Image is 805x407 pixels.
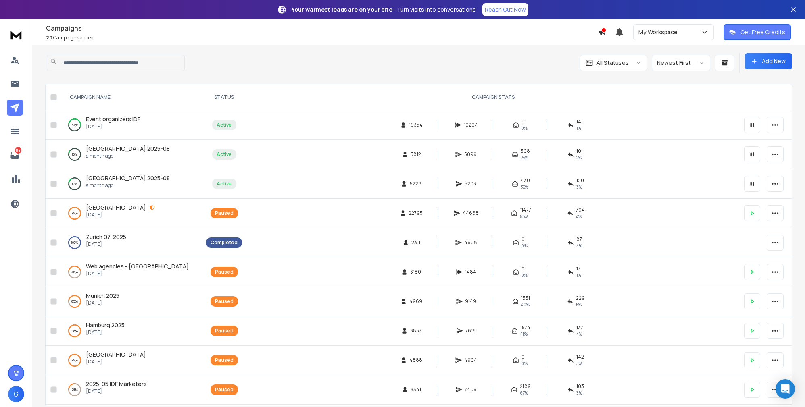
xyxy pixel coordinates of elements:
[776,379,795,399] div: Open Intercom Messenger
[60,84,201,110] th: CAMPAIGN NAME
[410,328,421,334] span: 3857
[86,182,170,189] p: a month ago
[464,122,477,128] span: 10207
[86,292,119,299] span: Munich 2025
[521,177,530,184] span: 430
[72,327,78,335] p: 98 %
[86,145,170,153] a: [GEOGRAPHIC_DATA] 2025-08
[86,212,155,218] p: [DATE]
[521,272,528,278] span: 0%
[86,262,189,270] span: Web agencies - [GEOGRAPHIC_DATA]
[86,241,126,247] p: [DATE]
[8,27,24,42] img: logo
[86,388,147,395] p: [DATE]
[521,184,528,190] span: 32 %
[86,115,140,123] a: Event organizers IDF
[46,35,598,41] p: Campaigns added
[521,154,528,161] span: 25 %
[71,297,78,305] p: 85 %
[409,298,422,305] span: 4969
[576,301,582,308] span: 5 %
[521,118,525,125] span: 0
[215,357,234,363] div: Paused
[46,23,598,33] h1: Campaigns
[520,383,531,390] span: 2189
[485,6,526,14] p: Reach Out Now
[465,181,476,187] span: 5203
[576,360,582,367] span: 3 %
[521,243,528,249] span: 0%
[72,180,77,188] p: 17 %
[86,351,146,359] a: [GEOGRAPHIC_DATA]
[410,269,421,275] span: 3180
[576,354,584,360] span: 142
[60,110,201,140] td: 54%Event organizers IDF[DATE]
[576,272,581,278] span: 1 %
[521,266,525,272] span: 0
[211,239,238,246] div: Completed
[86,233,126,241] a: Zurich 07-2025
[576,177,584,184] span: 120
[86,262,189,270] a: Web agencies - [GEOGRAPHIC_DATA]
[465,298,476,305] span: 9149
[520,213,528,220] span: 55 %
[576,184,582,190] span: 3 %
[72,150,77,158] p: 10 %
[576,118,583,125] span: 141
[576,148,583,154] span: 101
[71,239,78,247] p: 100 %
[60,257,201,287] td: 46%Web agencies - [GEOGRAPHIC_DATA][DATE]
[576,207,585,213] span: 794
[482,3,528,16] a: Reach Out Now
[724,24,791,40] button: Get Free Credits
[72,386,78,394] p: 28 %
[215,386,234,393] div: Paused
[8,386,24,402] button: G
[86,203,146,211] span: [GEOGRAPHIC_DATA]
[60,140,201,169] td: 10%[GEOGRAPHIC_DATA] 2025-08a month ago
[292,6,392,13] strong: Your warmest leads are on your site
[520,207,531,213] span: 11477
[86,321,125,329] span: Hamburg 2025
[71,121,78,129] p: 54 %
[520,390,528,396] span: 67 %
[292,6,476,14] p: – Turn visits into conversations
[409,357,422,363] span: 4888
[576,266,580,272] span: 17
[521,295,530,301] span: 1531
[576,390,582,396] span: 3 %
[520,324,530,331] span: 1574
[46,34,52,41] span: 20
[576,295,585,301] span: 229
[201,84,247,110] th: STATUS
[60,375,201,405] td: 28%2025-05 IDF Marketers[DATE]
[72,356,78,364] p: 99 %
[576,383,584,390] span: 103
[60,287,201,316] td: 85%Munich 2025[DATE]
[86,300,119,306] p: [DATE]
[521,301,530,308] span: 40 %
[86,380,147,388] span: 2025-05 IDF Marketers
[215,328,234,334] div: Paused
[465,386,477,393] span: 7409
[247,84,739,110] th: CAMPAIGN STATS
[86,359,146,365] p: [DATE]
[60,228,201,257] td: 100%Zurich 07-2025[DATE]
[86,153,170,159] p: a month ago
[60,346,201,375] td: 99%[GEOGRAPHIC_DATA][DATE]
[521,148,530,154] span: 308
[464,357,477,363] span: 4904
[596,59,629,67] p: All Statuses
[7,147,23,163] a: 114
[215,298,234,305] div: Paused
[465,269,476,275] span: 1484
[576,243,582,249] span: 4 %
[86,329,125,336] p: [DATE]
[411,239,420,246] span: 2311
[60,169,201,199] td: 17%[GEOGRAPHIC_DATA] 2025-08a month ago
[409,122,423,128] span: 19354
